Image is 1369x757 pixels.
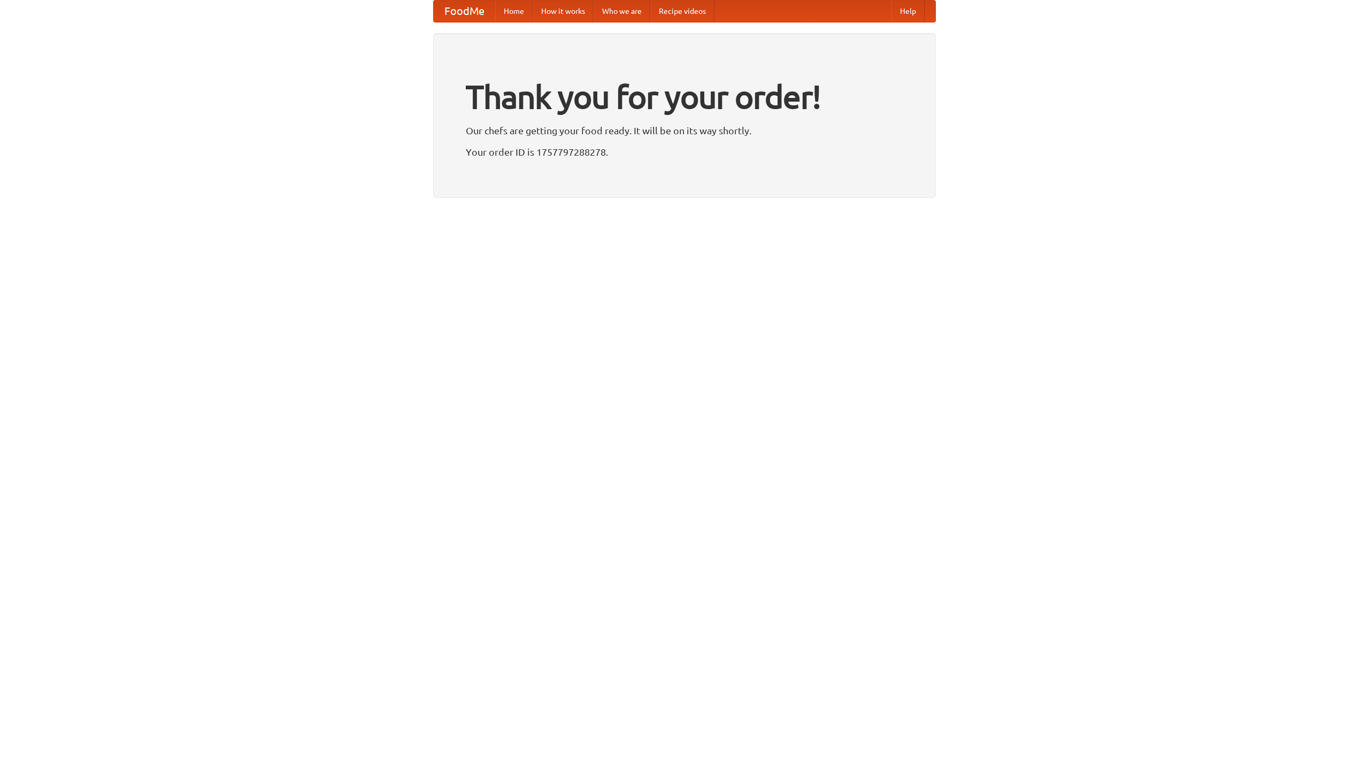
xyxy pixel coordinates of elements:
a: Recipe videos [650,1,714,22]
a: Home [495,1,533,22]
a: Who we are [594,1,650,22]
h1: Thank you for your order! [466,71,903,123]
a: Help [891,1,925,22]
a: FoodMe [434,1,495,22]
a: How it works [533,1,594,22]
p: Our chefs are getting your food ready. It will be on its way shortly. [466,123,903,139]
p: Your order ID is 1757797288278. [466,144,903,160]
